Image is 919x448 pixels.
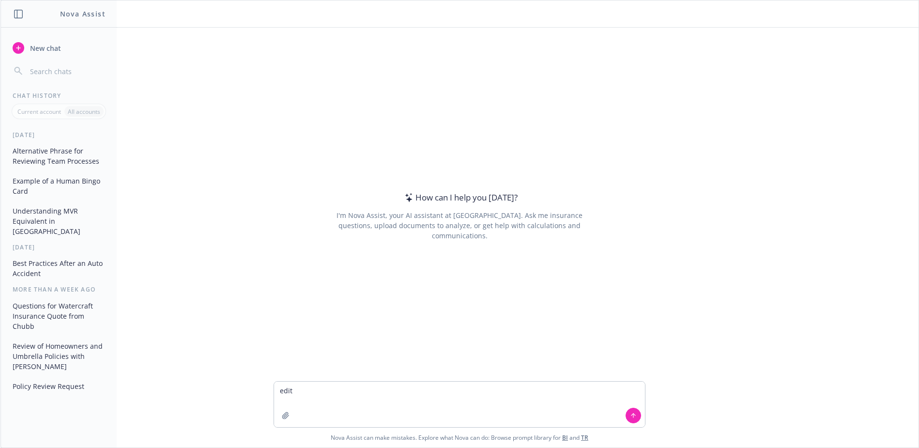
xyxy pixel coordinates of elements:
[9,378,109,394] button: Policy Review Request
[1,285,117,294] div: More than a week ago
[9,298,109,334] button: Questions for Watercraft Insurance Quote from Chubb
[402,191,518,204] div: How can I help you [DATE]?
[28,43,61,53] span: New chat
[9,338,109,374] button: Review of Homeowners and Umbrella Policies with [PERSON_NAME]
[1,92,117,100] div: Chat History
[1,131,117,139] div: [DATE]
[581,433,588,442] a: TR
[9,39,109,57] button: New chat
[9,203,109,239] button: Understanding MVR Equivalent in [GEOGRAPHIC_DATA]
[28,64,105,78] input: Search chats
[562,433,568,442] a: BI
[17,108,61,116] p: Current account
[1,243,117,251] div: [DATE]
[68,108,100,116] p: All accounts
[274,382,645,427] textarea: edit
[323,210,596,241] div: I'm Nova Assist, your AI assistant at [GEOGRAPHIC_DATA]. Ask me insurance questions, upload docum...
[60,9,106,19] h1: Nova Assist
[9,143,109,169] button: Alternative Phrase for Reviewing Team Processes
[9,173,109,199] button: Example of a Human Bingo Card
[4,428,915,448] span: Nova Assist can make mistakes. Explore what Nova can do: Browse prompt library for and
[9,255,109,281] button: Best Practices After an Auto Accident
